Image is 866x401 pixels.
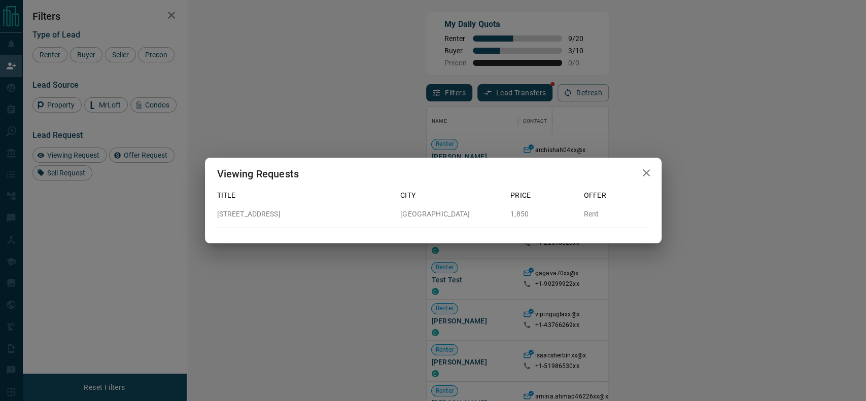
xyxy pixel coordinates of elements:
p: [STREET_ADDRESS] [217,209,393,220]
p: City [400,190,502,201]
p: Offer [584,190,649,201]
p: Rent [584,209,649,220]
p: 1,850 [510,209,576,220]
p: Price [510,190,576,201]
p: Title [217,190,393,201]
p: [GEOGRAPHIC_DATA] [400,209,502,220]
h2: Viewing Requests [205,158,311,190]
